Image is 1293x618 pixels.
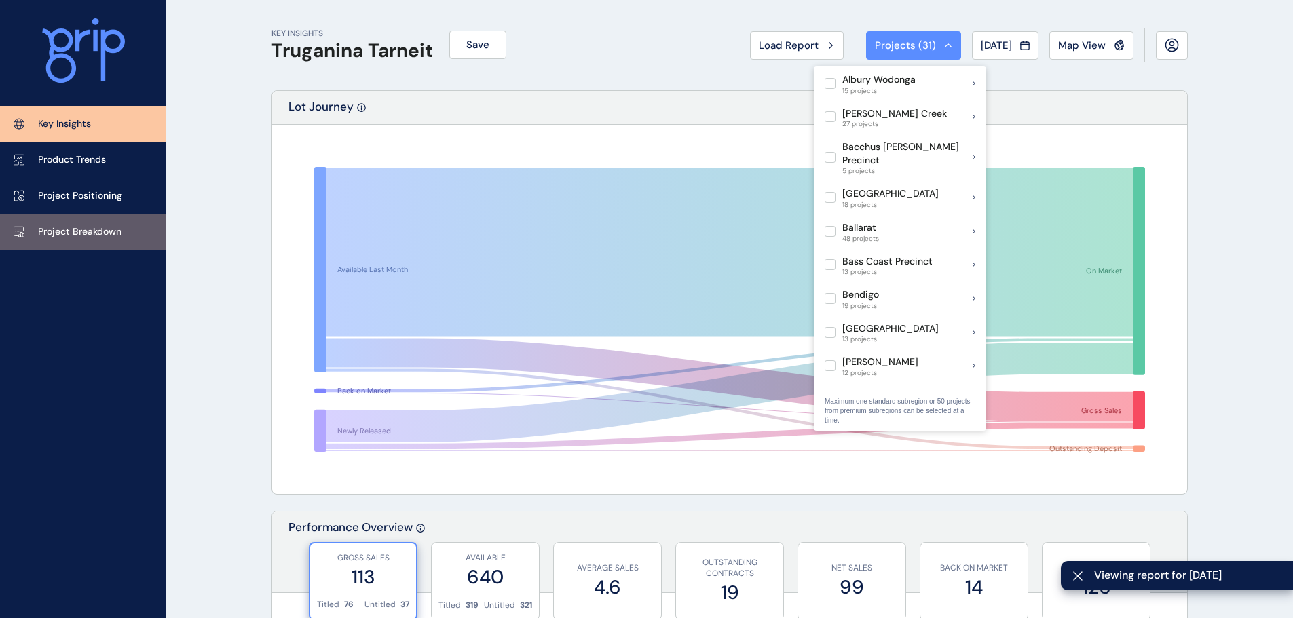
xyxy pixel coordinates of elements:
span: 5 projects [842,167,973,175]
p: Maximum one standard subregion or 50 projects from premium subregions can be selected at a time. [825,397,975,425]
span: 13 projects [842,335,939,343]
p: [PERSON_NAME] Creek [842,107,947,121]
span: Viewing report for [DATE] [1094,568,1282,583]
p: Bacchus [PERSON_NAME] Precinct [842,140,973,167]
p: Titled [317,599,339,611]
p: AVAILABLE [438,552,532,564]
span: 27 projects [842,120,947,128]
button: Map View [1049,31,1133,60]
p: Bendigo [842,288,879,302]
button: Load Report [750,31,844,60]
span: [DATE] [981,39,1012,52]
p: Key Insights [38,117,91,131]
span: Load Report [759,39,819,52]
span: Save [466,38,489,52]
span: 15 projects [842,87,916,95]
p: Titled [438,600,461,611]
p: Product Trends [38,153,106,167]
span: 18 projects [842,201,939,209]
p: Untitled [484,600,515,611]
p: Project Breakdown [38,225,121,239]
p: BACK ON MARKET [927,562,1021,574]
p: [PERSON_NAME] Precinct [842,389,958,403]
span: 48 projects [842,235,879,243]
span: 19 projects [842,302,879,310]
p: NET SALES [805,562,899,574]
p: Untitled [364,599,396,611]
label: 126 [1049,574,1143,600]
p: Bass Coast Precinct [842,255,933,269]
p: KEY INSIGHTS [271,28,433,39]
span: 12 projects [842,369,918,377]
button: [DATE] [972,31,1038,60]
p: Project Positioning [38,189,122,203]
span: Projects ( 31 ) [875,39,936,52]
label: 4.6 [561,574,654,600]
p: Performance Overview [288,520,413,592]
p: AVERAGE SALES [561,562,654,574]
p: 321 [520,600,532,611]
p: [PERSON_NAME] [842,355,918,369]
p: 319 [466,600,479,611]
p: [GEOGRAPHIC_DATA] [842,322,939,336]
label: 99 [805,574,899,600]
h1: Truganina Tarneit [271,39,433,62]
button: Save [449,31,506,59]
p: GROSS SALES [317,552,409,564]
span: Map View [1058,39,1106,52]
p: Albury Wodonga [842,73,916,87]
label: 113 [317,564,409,590]
button: Projects (31) [866,31,961,60]
label: 640 [438,564,532,590]
label: 19 [683,579,776,606]
label: 14 [927,574,1021,600]
span: 13 projects [842,268,933,276]
p: Lot Journey [288,99,354,124]
p: Ballarat [842,221,879,235]
p: OUTSTANDING CONTRACTS [683,557,776,580]
p: [GEOGRAPHIC_DATA] [842,187,939,201]
p: NEWLY RELEASED [1049,562,1143,574]
p: 76 [344,599,354,611]
p: 37 [400,599,409,611]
